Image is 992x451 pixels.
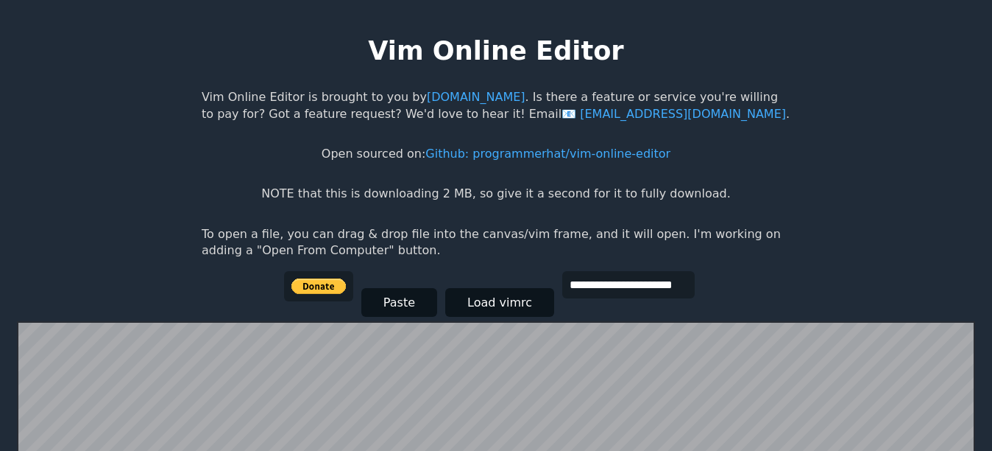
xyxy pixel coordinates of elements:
[445,288,554,317] button: Load vimrc
[322,146,670,162] p: Open sourced on:
[202,89,790,122] p: Vim Online Editor is brought to you by . Is there a feature or service you're willing to pay for?...
[202,226,790,259] p: To open a file, you can drag & drop file into the canvas/vim frame, and it will open. I'm working...
[427,90,525,104] a: [DOMAIN_NAME]
[561,107,786,121] a: [EMAIL_ADDRESS][DOMAIN_NAME]
[368,32,623,69] h1: Vim Online Editor
[361,288,437,317] button: Paste
[425,147,670,161] a: Github: programmerhat/vim-online-editor
[261,186,730,202] p: NOTE that this is downloading 2 MB, so give it a second for it to fully download.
